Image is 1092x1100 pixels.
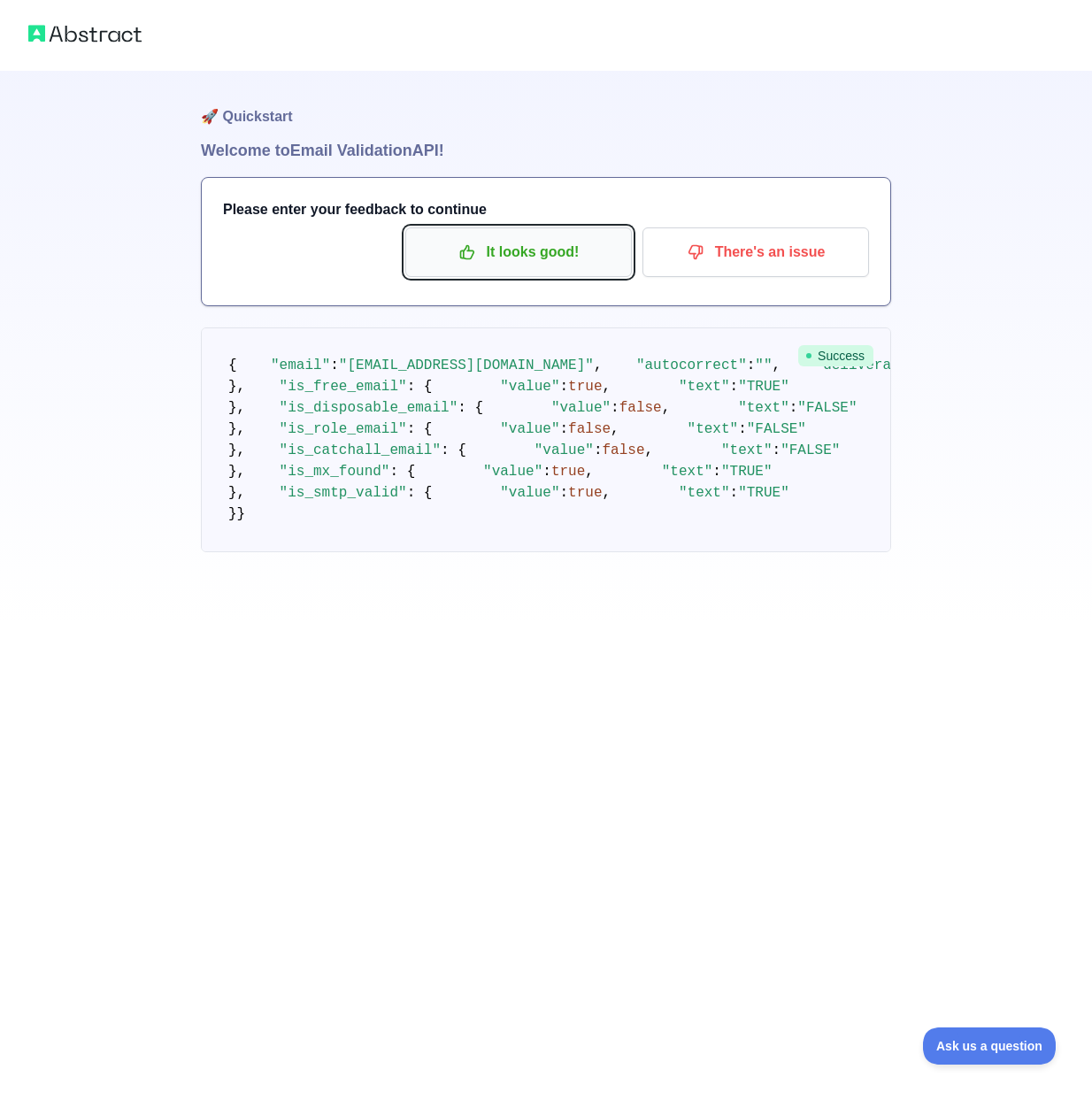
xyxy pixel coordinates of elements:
[389,464,415,480] span: : {
[603,442,645,458] span: false
[28,21,142,46] img: Abstract logo
[619,400,662,416] span: false
[534,442,594,458] span: "value"
[280,485,407,501] span: "is_smtp_valid"
[280,379,407,395] span: "is_free_email"
[228,358,237,373] span: {
[568,421,611,437] span: false
[280,400,458,416] span: "is_disposable_email"
[568,379,602,395] span: true
[797,400,857,416] span: "FALSE"
[271,358,330,373] span: "email"
[645,442,654,458] span: ,
[679,485,730,501] span: "text"
[585,464,594,480] span: ,
[458,400,483,416] span: : {
[636,358,747,373] span: "autocorrect"
[559,485,568,501] span: :
[405,227,632,277] button: It looks good!
[755,358,772,373] span: ""
[738,379,789,395] span: "TRUE"
[730,379,739,395] span: :
[712,464,721,480] span: :
[738,400,789,416] span: "text"
[688,421,739,437] span: "text"
[815,358,951,373] span: "deliverability"
[201,138,891,163] h1: Welcome to Email Validation API!
[441,442,466,458] span: : {
[407,379,433,395] span: : {
[747,421,806,437] span: "FALSE"
[721,464,773,480] span: "TRUE"
[662,464,713,480] span: "text"
[280,421,407,437] span: "is_role_email"
[923,1027,1057,1065] iframe: Toggle Customer Support
[542,464,551,480] span: :
[730,485,739,501] span: :
[280,464,390,480] span: "is_mx_found"
[642,227,869,277] button: There's an issue
[594,358,603,373] span: ,
[594,442,603,458] span: :
[611,400,619,416] span: :
[747,358,756,373] span: :
[500,421,559,437] span: "value"
[603,485,611,501] span: ,
[721,442,773,458] span: "text"
[500,485,559,501] span: "value"
[559,421,568,437] span: :
[603,379,611,395] span: ,
[662,400,671,416] span: ,
[781,442,840,458] span: "FALSE"
[789,400,798,416] span: :
[738,485,789,501] span: "TRUE"
[419,237,619,267] p: It looks good!
[407,485,433,501] span: : {
[407,421,433,437] span: : {
[568,485,602,501] span: true
[201,71,891,138] h1: 🚀 Quickstart
[339,358,594,373] span: "[EMAIL_ADDRESS][DOMAIN_NAME]"
[280,442,441,458] span: "is_catchall_email"
[559,379,568,395] span: :
[223,199,869,220] h3: Please enter your feedback to continue
[773,442,781,458] span: :
[551,400,611,416] span: "value"
[738,421,747,437] span: :
[330,358,339,373] span: :
[500,379,559,395] span: "value"
[773,358,781,373] span: ,
[798,345,873,366] span: Success
[611,421,619,437] span: ,
[483,464,542,480] span: "value"
[551,464,585,480] span: true
[679,379,730,395] span: "text"
[656,237,856,267] p: There's an issue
